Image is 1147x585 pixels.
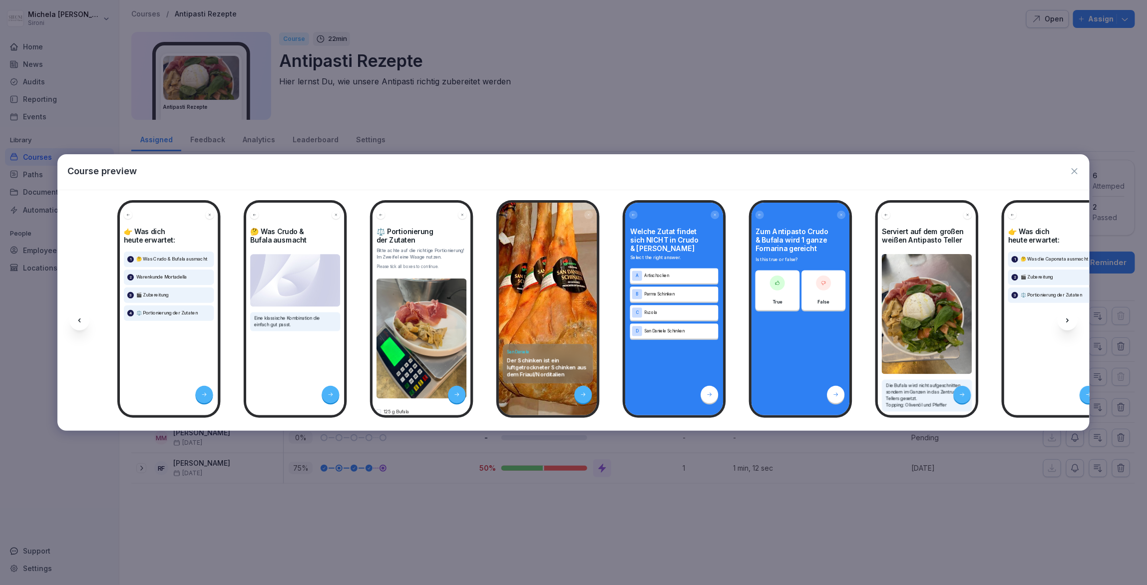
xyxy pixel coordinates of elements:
h4: ⚖️ Portionierung der Zutaten [377,228,467,245]
p: Artischocken [644,273,717,279]
p: Select the right answer. [630,254,719,261]
p: 2 [1014,275,1016,281]
p: False [817,298,829,305]
p: True [772,298,782,305]
img: em92k4mezwrfd6hzo1hh2v3k.png [377,279,467,399]
h4: 🤔 Was Crudo & Bufala ausmacht [250,228,341,245]
p: 125 g Bufala [383,409,409,415]
p: A [636,274,639,278]
p: Eine klassische Kombination die einfach gut passt. [254,315,337,328]
h4: Welche Zutat findet sich NICHT in Crudo & [PERSON_NAME] [630,228,719,253]
img: Image and Text preview image [250,254,341,307]
p: D [636,329,639,333]
p: C [636,310,639,315]
p: Die Bufala wird nicht aufgeschnitten sondern im Ganzen in das Zentrum des Tellers gesetzt. Toppin... [886,383,968,409]
p: 🎬 Zubereitung [136,292,169,298]
p: ⚖️ Portionierung der Zutaten [136,310,198,316]
p: 3 [1014,292,1016,298]
p: Der Schinken ist ein luftgetrockneter Schinken aus dem Friaul/Norditalien [507,357,589,378]
p: Rucola [644,310,717,316]
p: 2 [129,275,132,281]
p: Course preview [67,164,137,178]
p: 🤔 Was die Caponata ausmacht [1021,257,1089,263]
p: San Daniele Schinken [644,328,717,334]
p: 1 [1014,257,1016,263]
p: Bitte achte auf die richtige Portionierung! Im Zweifel eine Waage nutzen. [377,248,467,261]
h4: Zum Antipasto Crudo & Bufala wird 1 ganze Fornarina gereicht [756,228,846,253]
p: 🤔 Was Crudo & Bufala ausmacht [136,257,208,263]
p: 3 [129,292,132,298]
div: Please tick all boxes to continue. [377,264,467,270]
p: B [636,292,639,296]
h4: 👉 Was dich heute erwartet: [124,228,214,245]
p: Warenkunde Mortadella [136,275,187,281]
p: Is this true or false? [756,256,846,263]
p: 🎬 Zubereitung [1021,275,1053,281]
h4: 👉 Was dich heute erwartet: [1008,228,1099,245]
p: ⚖️ Portionierung der Zutaten [1021,292,1082,298]
h4: San Daniele [507,349,589,355]
p: 1 [130,257,131,263]
img: Image and Text preview image [882,254,972,374]
p: Parma Schinken [644,292,717,297]
h4: Serviert auf dem großen weißen Antipasto Teller [882,228,972,245]
p: 4 [129,310,132,316]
